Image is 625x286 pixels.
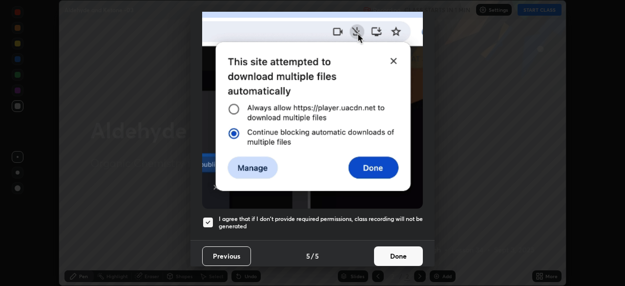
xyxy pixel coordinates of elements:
h4: 5 [315,251,319,261]
button: Previous [202,246,251,266]
h4: 5 [306,251,310,261]
h5: I agree that if I don't provide required permissions, class recording will not be generated [219,215,423,230]
button: Done [374,246,423,266]
h4: / [311,251,314,261]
